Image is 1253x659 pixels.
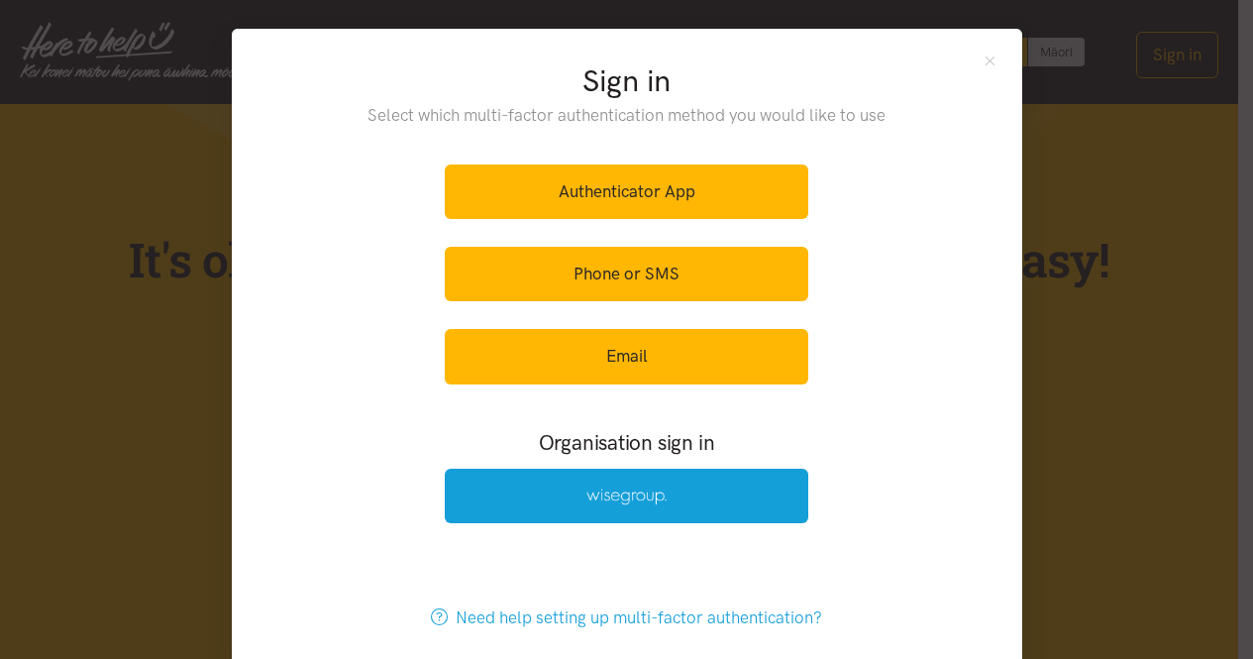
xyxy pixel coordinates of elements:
p: Select which multi-factor authentication method you would like to use [327,102,926,129]
a: Authenticator App [445,165,808,219]
h3: Organisation sign in [391,428,863,457]
h2: Sign in [327,60,926,102]
a: Email [445,329,808,384]
button: Close [982,53,998,69]
img: Wise Group [586,489,668,505]
a: Need help setting up multi-factor authentication? [410,591,843,645]
a: Phone or SMS [445,247,808,301]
